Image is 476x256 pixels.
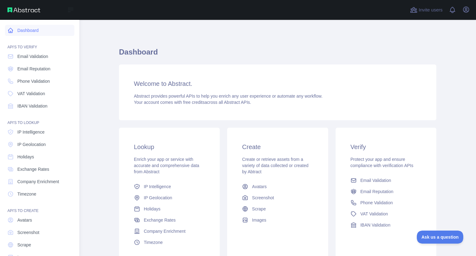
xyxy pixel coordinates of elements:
div: API'S TO CREATE [5,201,74,213]
span: Email Validation [360,177,391,183]
a: Email Validation [5,51,74,62]
h3: Create [242,143,313,151]
span: Email Reputation [360,188,394,195]
a: Phone Validation [5,76,74,87]
span: Your account comes with across all Abstract APIs. [134,100,251,105]
span: Exchange Rates [17,166,49,172]
span: Phone Validation [17,78,50,84]
span: IP Intelligence [144,183,171,190]
span: Holidays [144,206,161,212]
a: VAT Validation [5,88,74,99]
span: Protect your app and ensure compliance with verification APIs [350,157,413,168]
h1: Dashboard [119,47,436,62]
span: Invite users [419,7,443,14]
div: API'S TO LOOKUP [5,113,74,125]
span: Phone Validation [360,200,393,206]
a: IP Geolocation [5,139,74,150]
span: Exchange Rates [144,217,176,223]
span: VAT Validation [17,90,45,97]
a: Email Validation [348,175,424,186]
a: IP Geolocation [131,192,207,203]
a: Timezone [5,188,74,200]
span: Company Enrichment [144,228,186,234]
a: Dashboard [5,25,74,36]
span: Scrape [252,206,266,212]
span: free credits [183,100,205,105]
a: IBAN Validation [348,219,424,231]
a: IP Intelligence [5,126,74,138]
a: Timezone [131,237,207,248]
iframe: Toggle Customer Support [417,231,464,244]
span: Avatars [252,183,267,190]
span: Holidays [17,154,34,160]
span: Company Enrichment [17,179,59,185]
a: IBAN Validation [5,100,74,112]
a: Company Enrichment [131,226,207,237]
span: Enrich your app or service with accurate and comprehensive data from Abstract [134,157,199,174]
span: Timezone [144,239,163,245]
span: Email Reputation [17,66,51,72]
span: Screenshot [17,229,39,236]
a: Email Reputation [5,63,74,74]
span: Timezone [17,191,36,197]
a: Exchange Rates [5,164,74,175]
span: Images [252,217,266,223]
a: Screenshot [240,192,315,203]
h3: Lookup [134,143,205,151]
span: Email Validation [17,53,48,60]
span: Abstract provides powerful APIs to help you enrich any user experience or automate any workflow. [134,94,323,99]
span: IP Geolocation [17,141,46,148]
a: Images [240,214,315,226]
a: Email Reputation [348,186,424,197]
span: IBAN Validation [360,222,390,228]
span: IP Geolocation [144,195,172,201]
a: Avatars [240,181,315,192]
a: Scrape [5,239,74,250]
a: Phone Validation [348,197,424,208]
span: VAT Validation [360,211,388,217]
a: VAT Validation [348,208,424,219]
a: IP Intelligence [131,181,207,192]
a: Avatars [5,214,74,226]
a: Company Enrichment [5,176,74,187]
a: Holidays [5,151,74,162]
span: Screenshot [252,195,274,201]
div: API'S TO VERIFY [5,37,74,50]
img: Abstract API [7,7,40,12]
span: Create or retrieve assets from a variety of data collected or created by Abtract [242,157,308,174]
span: IP Intelligence [17,129,45,135]
span: Scrape [17,242,31,248]
h3: Welcome to Abstract. [134,79,421,88]
button: Invite users [409,5,444,15]
a: Exchange Rates [131,214,207,226]
span: Avatars [17,217,32,223]
span: IBAN Validation [17,103,47,109]
a: Holidays [131,203,207,214]
a: Screenshot [5,227,74,238]
h3: Verify [350,143,421,151]
a: Scrape [240,203,315,214]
